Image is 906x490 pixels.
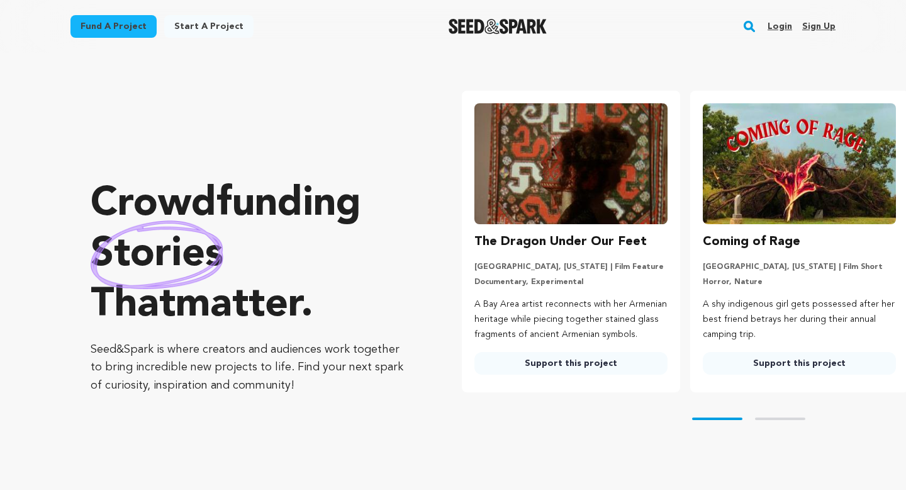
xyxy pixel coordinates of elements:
a: Fund a project [70,15,157,38]
p: Horror, Nature [703,277,896,287]
span: matter [176,285,301,326]
p: [GEOGRAPHIC_DATA], [US_STATE] | Film Short [703,262,896,272]
a: Seed&Spark Homepage [449,19,547,34]
h3: The Dragon Under Our Feet [474,232,647,252]
p: Seed&Spark is where creators and audiences work together to bring incredible new projects to life... [91,341,411,395]
img: Seed&Spark Logo Dark Mode [449,19,547,34]
a: Support this project [474,352,668,375]
img: hand sketched image [91,220,223,289]
img: The Dragon Under Our Feet image [474,103,668,224]
a: Start a project [164,15,254,38]
a: Login [768,16,792,37]
p: Documentary, Experimental [474,277,668,287]
p: A Bay Area artist reconnects with her Armenian heritage while piecing together stained glass frag... [474,297,668,342]
a: Sign up [802,16,836,37]
p: Crowdfunding that . [91,179,411,331]
img: Coming of Rage image [703,103,896,224]
a: Support this project [703,352,896,375]
h3: Coming of Rage [703,232,800,252]
p: A shy indigenous girl gets possessed after her best friend betrays her during their annual campin... [703,297,896,342]
p: [GEOGRAPHIC_DATA], [US_STATE] | Film Feature [474,262,668,272]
